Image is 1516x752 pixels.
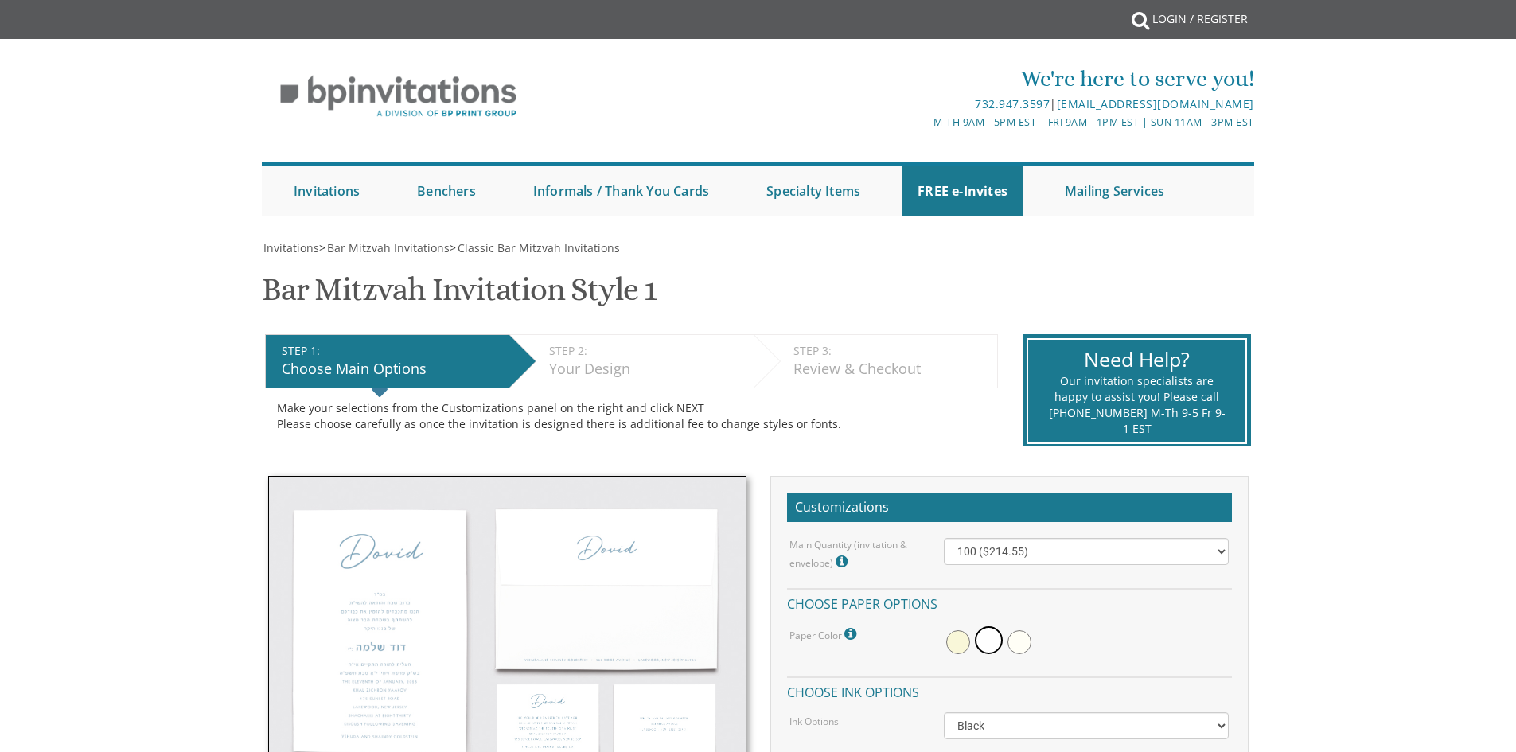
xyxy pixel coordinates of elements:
a: Benchers [401,166,492,216]
a: Bar Mitzvah Invitations [325,240,450,255]
a: Mailing Services [1049,166,1180,216]
iframe: chat widget [1449,688,1500,736]
label: Paper Color [789,624,860,645]
div: M-Th 9am - 5pm EST | Fri 9am - 1pm EST | Sun 11am - 3pm EST [594,114,1254,131]
h4: Choose ink options [787,676,1232,704]
div: Choose Main Options [282,359,501,380]
span: > [450,240,620,255]
span: Bar Mitzvah Invitations [327,240,450,255]
span: Invitations [263,240,319,255]
div: Review & Checkout [793,359,989,380]
div: Make your selections from the Customizations panel on the right and click NEXT Please choose care... [277,400,986,432]
div: Your Design [549,359,746,380]
span: Classic Bar Mitzvah Invitations [458,240,620,255]
div: STEP 1: [282,343,501,359]
div: STEP 2: [549,343,746,359]
a: Invitations [278,166,376,216]
img: BP Invitation Loft [262,64,535,130]
a: [EMAIL_ADDRESS][DOMAIN_NAME] [1057,96,1254,111]
h2: Customizations [787,493,1232,523]
label: Ink Options [789,715,839,728]
h4: Choose paper options [787,588,1232,616]
a: Informals / Thank You Cards [517,166,725,216]
a: Specialty Items [750,166,876,216]
span: > [319,240,450,255]
a: 732.947.3597 [975,96,1050,111]
div: We're here to serve you! [594,63,1254,95]
a: FREE e-Invites [902,166,1023,216]
div: Our invitation specialists are happy to assist you! Please call [PHONE_NUMBER] M-Th 9-5 Fr 9-1 EST [1048,373,1226,437]
div: | [594,95,1254,114]
div: STEP 3: [793,343,989,359]
a: Invitations [262,240,319,255]
a: Classic Bar Mitzvah Invitations [456,240,620,255]
div: Need Help? [1048,345,1226,374]
h1: Bar Mitzvah Invitation Style 1 [262,272,657,319]
label: Main Quantity (invitation & envelope) [789,538,920,572]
